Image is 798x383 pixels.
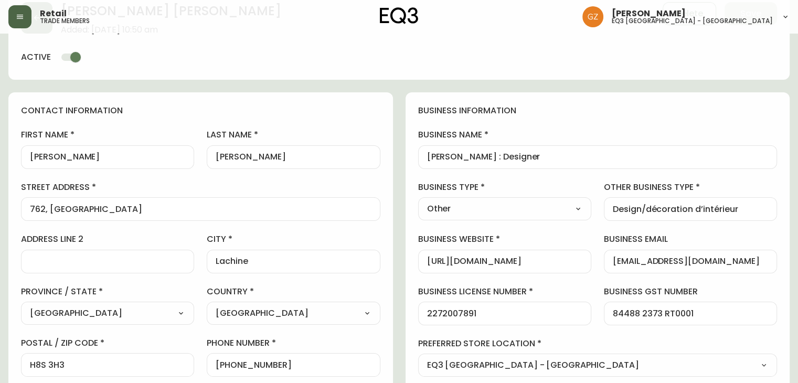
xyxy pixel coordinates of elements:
label: city [207,233,380,245]
h5: eq3 [GEOGRAPHIC_DATA] - [GEOGRAPHIC_DATA] [612,18,773,24]
label: business gst number [604,286,777,297]
label: postal / zip code [21,337,194,349]
h5: trade members [40,18,90,24]
span: [PERSON_NAME] [612,9,686,18]
label: last name [207,129,380,141]
label: first name [21,129,194,141]
label: other business type [604,182,777,193]
h4: active [21,51,51,63]
label: business name [418,129,778,141]
h4: business information [418,105,778,116]
label: address line 2 [21,233,194,245]
label: country [207,286,380,297]
input: https://www.designshop.com [427,257,582,267]
label: business type [418,182,591,193]
label: business license number [418,286,591,297]
label: business email [604,233,777,245]
span: Added: [DATE] 10:50 am [61,25,281,35]
span: Retail [40,9,67,18]
label: province / state [21,286,194,297]
img: 78875dbee59462ec7ba26e296000f7de [582,6,603,27]
label: preferred store location [418,338,778,349]
h4: contact information [21,105,380,116]
img: logo [380,7,419,24]
label: phone number [207,337,380,349]
label: business website [418,233,591,245]
label: street address [21,182,380,193]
